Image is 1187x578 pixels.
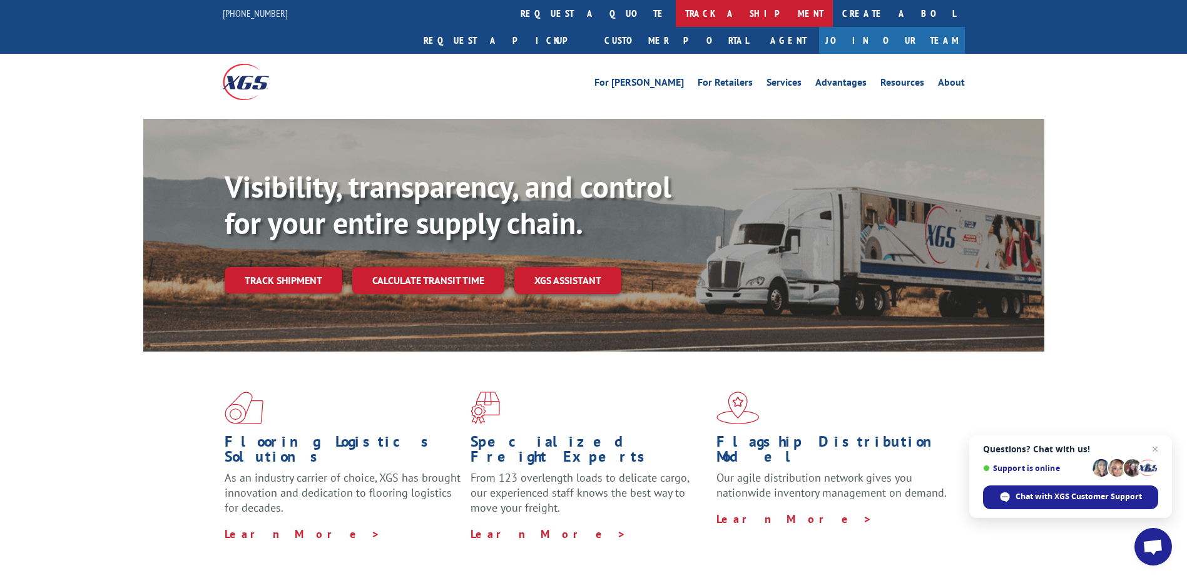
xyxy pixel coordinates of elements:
[414,27,595,54] a: Request a pickup
[225,267,342,293] a: Track shipment
[983,464,1088,473] span: Support is online
[767,78,802,91] a: Services
[938,78,965,91] a: About
[595,27,758,54] a: Customer Portal
[225,470,461,515] span: As an industry carrier of choice, XGS has brought innovation and dedication to flooring logistics...
[716,392,760,424] img: xgs-icon-flagship-distribution-model-red
[983,444,1158,454] span: Questions? Chat with us!
[352,267,504,294] a: Calculate transit time
[1134,528,1172,565] a: Open chat
[594,78,684,91] a: For [PERSON_NAME]
[514,267,621,294] a: XGS ASSISTANT
[815,78,867,91] a: Advantages
[716,512,872,526] a: Learn More >
[1016,491,1142,502] span: Chat with XGS Customer Support
[471,434,707,470] h1: Specialized Freight Experts
[758,27,819,54] a: Agent
[880,78,924,91] a: Resources
[225,527,380,541] a: Learn More >
[471,527,626,541] a: Learn More >
[225,434,461,470] h1: Flooring Logistics Solutions
[471,470,707,526] p: From 123 overlength loads to delicate cargo, our experienced staff knows the best way to move you...
[819,27,965,54] a: Join Our Team
[716,434,953,470] h1: Flagship Distribution Model
[983,485,1158,509] span: Chat with XGS Customer Support
[225,167,671,242] b: Visibility, transparency, and control for your entire supply chain.
[716,470,947,500] span: Our agile distribution network gives you nationwide inventory management on demand.
[471,392,500,424] img: xgs-icon-focused-on-flooring-red
[698,78,753,91] a: For Retailers
[223,7,288,19] a: [PHONE_NUMBER]
[225,392,263,424] img: xgs-icon-total-supply-chain-intelligence-red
